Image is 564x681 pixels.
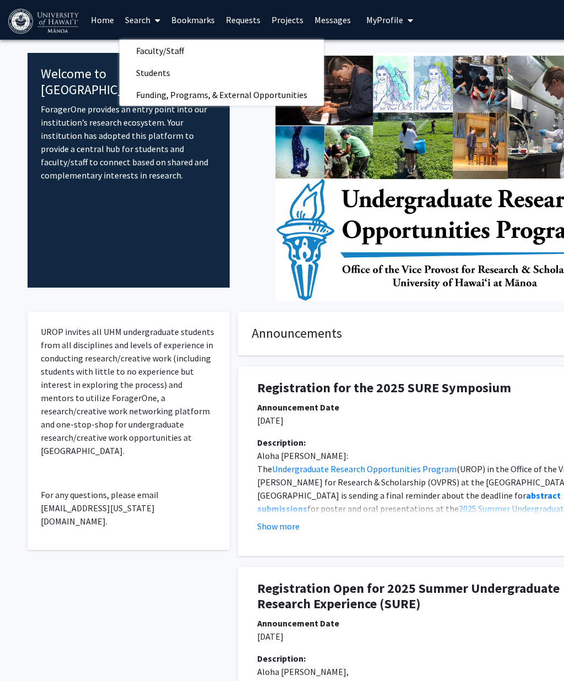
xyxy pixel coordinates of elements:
a: Search [120,1,166,39]
span: My Profile [366,14,403,25]
a: Faculty/Staff [120,42,324,59]
a: Students [120,64,324,81]
span: Faculty/Staff [120,40,200,62]
a: Funding, Programs, & External Opportunities [120,87,324,103]
p: ForagerOne provides an entry point into our institution’s research ecosystem. Your institution ha... [41,102,216,182]
span: Students [120,62,187,84]
iframe: Chat [8,631,47,673]
button: Show more [257,520,300,533]
a: Bookmarks [166,1,220,39]
a: Undergraduate Research Opportunities Program [272,463,457,474]
a: Projects [266,1,309,39]
p: For any questions, please email [EMAIL_ADDRESS][US_STATE][DOMAIN_NAME]. [41,488,216,528]
a: Messages [309,1,356,39]
span: Aloha [PERSON_NAME], [257,666,349,677]
span: Funding, Programs, & External Opportunities [120,84,324,106]
p: UROP invites all UHM undergraduate students from all disciplines and levels of experience in cond... [41,325,216,457]
a: Requests [220,1,266,39]
h4: Welcome to [GEOGRAPHIC_DATA] [41,66,216,98]
a: abstract submissions [257,490,562,514]
a: Home [85,1,120,39]
img: University of Hawaiʻi at Mānoa Logo [8,9,81,34]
